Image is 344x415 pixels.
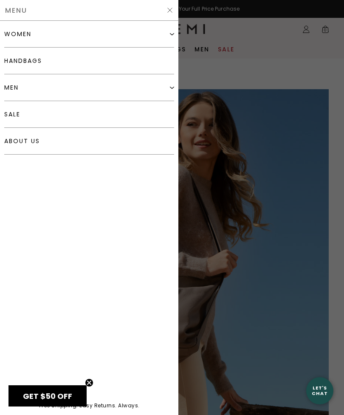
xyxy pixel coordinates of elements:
[166,7,173,14] img: Hide Slider
[306,385,333,396] div: Let's Chat
[170,32,174,36] img: Expand
[85,378,93,387] button: Close teaser
[4,101,174,128] a: sale
[23,391,72,401] span: GET $50 OFF
[5,7,27,14] span: Menu
[170,85,174,90] img: Expand
[4,48,174,74] a: handbags
[4,31,31,37] div: women
[8,385,87,407] div: GET $50 OFFClose teaser
[4,128,174,155] a: about us
[4,84,19,91] div: men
